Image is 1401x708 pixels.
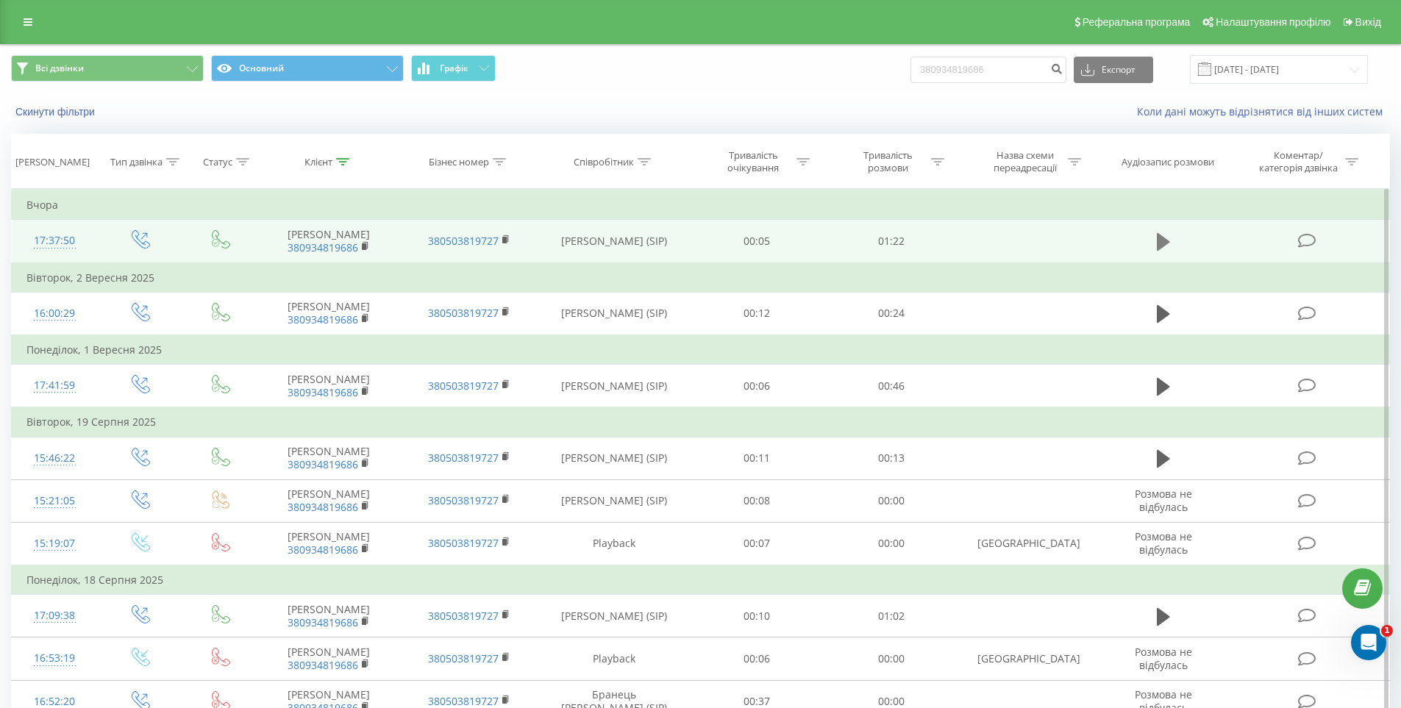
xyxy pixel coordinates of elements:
td: Понеділок, 18 Серпня 2025 [12,565,1390,595]
td: 00:10 [690,595,824,637]
input: Пошук за номером [910,57,1066,83]
a: 380934819686 [288,615,358,629]
div: Клієнт [304,156,332,168]
td: 00:00 [824,637,959,680]
td: [PERSON_NAME] [259,365,399,408]
div: Співробітник [574,156,634,168]
td: Понеділок, 1 Вересня 2025 [12,335,1390,365]
td: [PERSON_NAME] [259,437,399,479]
div: Тривалість розмови [849,149,927,174]
span: Розмова не відбулась [1135,645,1192,672]
div: 15:46:22 [26,444,83,473]
div: Статус [203,156,232,168]
a: 380934819686 [288,658,358,672]
button: Графік [411,55,496,82]
td: [PERSON_NAME] (SIP) [539,437,690,479]
td: Playback [539,522,690,565]
button: Експорт [1074,57,1153,83]
div: Коментар/категорія дзвінка [1255,149,1341,174]
div: 17:41:59 [26,371,83,400]
div: 15:21:05 [26,487,83,515]
div: Назва схеми переадресації [985,149,1064,174]
button: Основний [211,55,404,82]
span: Графік [440,63,468,74]
div: Тривалість очікування [714,149,793,174]
a: 380503819727 [428,651,499,665]
div: Тип дзвінка [110,156,163,168]
a: 380503819727 [428,234,499,248]
td: 00:13 [824,437,959,479]
a: 380934819686 [288,543,358,557]
a: 380934819686 [288,500,358,514]
td: [PERSON_NAME] [259,522,399,565]
td: Вівторок, 19 Серпня 2025 [12,407,1390,437]
a: 380503819727 [428,306,499,320]
td: Playback [539,637,690,680]
td: 00:00 [824,479,959,522]
td: 00:06 [690,365,824,408]
button: Скинути фільтри [11,105,102,118]
td: 00:12 [690,292,824,335]
div: 16:53:19 [26,644,83,673]
iframe: Intercom live chat [1351,625,1386,660]
td: [PERSON_NAME] (SIP) [539,365,690,408]
div: 15:19:07 [26,529,83,558]
td: 00:05 [690,220,824,263]
div: Бізнес номер [429,156,489,168]
span: Розмова не відбулась [1135,529,1192,557]
a: 380934819686 [288,457,358,471]
td: [GEOGRAPHIC_DATA] [958,637,1098,680]
div: 16:00:29 [26,299,83,328]
span: Реферальна програма [1083,16,1191,28]
span: Вихід [1355,16,1381,28]
a: 380934819686 [288,240,358,254]
td: 01:02 [824,595,959,637]
td: [PERSON_NAME] [259,292,399,335]
td: [PERSON_NAME] (SIP) [539,220,690,263]
td: [PERSON_NAME] [259,637,399,680]
td: [PERSON_NAME] [259,220,399,263]
td: 00:00 [824,522,959,565]
td: 00:06 [690,637,824,680]
a: 380503819727 [428,379,499,393]
td: [PERSON_NAME] (SIP) [539,595,690,637]
td: 00:07 [690,522,824,565]
div: Аудіозапис розмови [1122,156,1214,168]
td: [PERSON_NAME] (SIP) [539,292,690,335]
a: 380934819686 [288,312,358,326]
a: 380503819727 [428,451,499,465]
a: 380503819727 [428,536,499,550]
td: 01:22 [824,220,959,263]
div: 17:09:38 [26,601,83,630]
a: Коли дані можуть відрізнятися вiд інших систем [1137,104,1390,118]
td: [GEOGRAPHIC_DATA] [958,522,1098,565]
td: 00:24 [824,292,959,335]
a: 380503819727 [428,694,499,708]
td: 00:11 [690,437,824,479]
span: 1 [1381,625,1393,637]
span: Всі дзвінки [35,62,84,74]
div: 17:37:50 [26,226,83,255]
span: Розмова не відбулась [1135,487,1192,514]
td: [PERSON_NAME] [259,595,399,637]
a: 380503819727 [428,493,499,507]
td: [PERSON_NAME] [259,479,399,522]
a: 380503819727 [428,609,499,623]
td: Вчора [12,190,1390,220]
div: [PERSON_NAME] [15,156,90,168]
td: Вівторок, 2 Вересня 2025 [12,263,1390,293]
a: 380934819686 [288,385,358,399]
td: 00:08 [690,479,824,522]
span: Налаштування профілю [1216,16,1330,28]
td: 00:46 [824,365,959,408]
td: [PERSON_NAME] (SIP) [539,479,690,522]
button: Всі дзвінки [11,55,204,82]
